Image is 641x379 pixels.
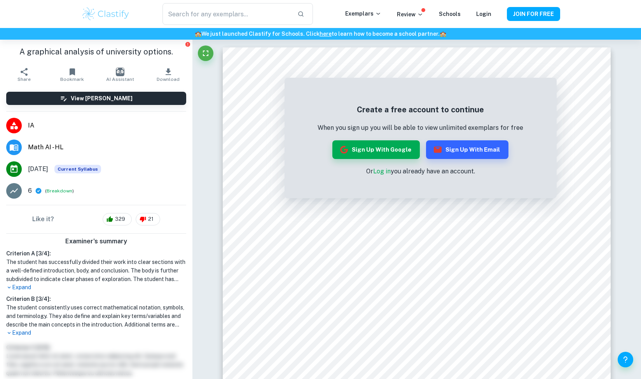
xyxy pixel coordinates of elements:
span: Download [157,77,180,82]
h6: Criterion A [ 3 / 4 ]: [6,249,186,258]
a: Login [476,11,491,17]
h6: Like it? [32,215,54,224]
button: Fullscreen [198,45,213,61]
img: Clastify logo [81,6,131,22]
span: 21 [144,215,158,223]
h6: We just launched Clastify for Schools. Click to learn how to become a school partner. [2,30,639,38]
span: Math AI - HL [28,143,186,152]
div: 21 [136,213,160,225]
p: Exemplars [345,9,381,18]
span: Current Syllabus [54,165,101,173]
button: Download [144,64,192,86]
a: Log in [373,168,391,175]
p: Expand [6,283,186,292]
button: Breakdown [47,187,72,194]
p: Or you already have an account. [318,167,523,176]
span: 🏫 [195,31,201,37]
span: IA [28,121,186,130]
span: AI Assistant [106,77,134,82]
button: Bookmark [48,64,96,86]
a: Schools [439,11,461,17]
p: Review [397,10,423,19]
button: View [PERSON_NAME] [6,92,186,105]
span: [DATE] [28,164,48,174]
span: Share [17,77,31,82]
h1: The student has successfully divided their work into clear sections with a well-defined introduct... [6,258,186,283]
button: Sign up with Email [426,140,508,159]
span: Bookmark [60,77,84,82]
h6: Examiner's summary [3,237,189,246]
p: Expand [6,329,186,337]
div: This exemplar is based on the current syllabus. Feel free to refer to it for inspiration/ideas wh... [54,165,101,173]
a: here [320,31,332,37]
p: When you sign up you will be able to view unlimited exemplars for free [318,123,523,133]
h6: Criterion B [ 3 / 4 ]: [6,295,186,303]
button: Report issue [185,41,191,47]
h1: The student consistently uses correct mathematical notation, symbols, and terminology. They also ... [6,303,186,329]
div: 329 [103,213,132,225]
h5: Create a free account to continue [318,104,523,115]
img: AI Assistant [116,68,124,76]
button: Sign up with Google [332,140,420,159]
button: JOIN FOR FREE [507,7,560,21]
input: Search for any exemplars... [162,3,291,25]
h1: A graphical analysis of university options. [6,46,186,58]
span: ( ) [45,187,74,195]
button: Help and Feedback [618,352,633,367]
h6: View [PERSON_NAME] [71,94,133,103]
p: 6 [28,186,32,196]
span: 329 [111,215,129,223]
span: 🏫 [440,31,446,37]
button: AI Assistant [96,64,144,86]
